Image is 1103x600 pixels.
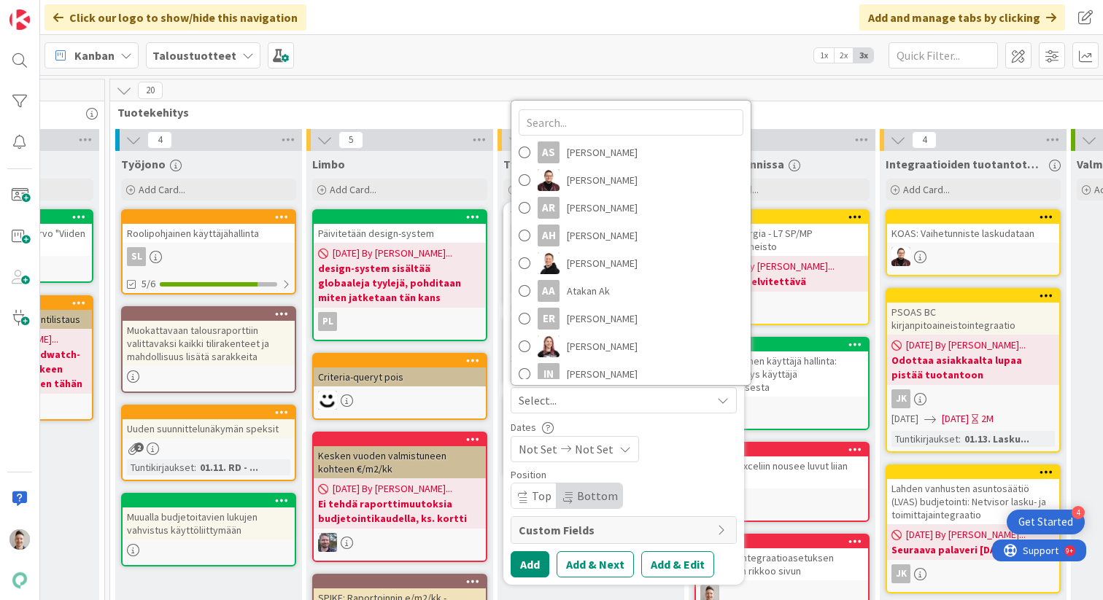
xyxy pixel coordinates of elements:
[314,391,486,410] div: MH
[538,197,560,219] div: AR
[121,157,166,171] span: Työjono
[1072,506,1085,519] div: 4
[538,280,560,302] div: AA
[123,224,295,243] div: Roolipohjainen käyttäjähallinta
[906,527,1026,542] span: [DATE] By [PERSON_NAME]...
[891,389,910,408] div: JK
[886,464,1061,593] a: Lahden vanhusten asuntosäätiö (LVAS) budjetointi: Netvisor lasku- ja toimittajaintegraatio[DATE] ...
[123,321,295,366] div: Muokattavaan talousraporttiin valittavaksi kaikki tilirakenteet ja mahdollisuus lisätä sarakkeita
[318,312,337,331] div: PL
[575,440,614,458] span: Not Set
[532,488,551,503] span: Top
[312,432,487,562] a: Kesken vuoden valmistuneen kohteen €/m2/kk[DATE] By [PERSON_NAME]...Ei tehdä raporttimuutoksia bu...
[123,494,295,539] div: Muualla budjetoitavien lukujen vahvistus käyttöliittymään
[312,353,487,420] a: Criteria-queryt poisMH
[318,533,337,552] img: TK
[9,529,30,550] img: TN
[567,141,638,163] span: [PERSON_NAME]
[538,141,560,163] div: AS
[519,521,710,539] span: Custom Fields
[696,456,868,488] div: Budjetti-exceliin nousee luvut liian tarkkoina
[138,82,163,99] span: 20
[511,222,751,249] a: AH[PERSON_NAME]
[567,335,638,357] span: [PERSON_NAME]
[318,261,481,305] b: design-system sisältää globaaleja tyylejä, pohditaan miten jatketaan tän kans
[538,252,560,274] img: AN
[511,194,751,222] a: AR[PERSON_NAME]
[142,276,155,292] span: 5/6
[567,252,638,274] span: [PERSON_NAME]
[519,109,743,136] input: Search...
[123,406,295,438] div: Uuden suunnittelunäkymän speksit
[887,289,1059,335] div: PSOAS BC kirjanpitoaineistointegraatio
[121,493,296,566] a: Muualla budjetoitavien lukujen vahvistus käyttöliittymään
[961,431,1033,447] div: 01.13. Lasku...
[886,157,1045,171] span: Integraatioiden tuotantotestaus
[314,433,486,478] div: Kesken vuoden valmistuneen kohteen €/m2/kk
[694,337,870,430] a: Roolipohjainen käyttäjä hallinta: Roolien lisäys käyttäjä muokkauksestasl
[889,42,998,69] input: Quick Filter...
[891,431,959,447] div: Tuntikirjaukset
[511,551,549,577] button: Add
[715,259,835,274] span: [DATE] By [PERSON_NAME]...
[696,401,868,420] div: sl
[567,169,638,191] span: [PERSON_NAME]
[538,335,560,357] img: HP
[121,405,296,481] a: Uuden suunnittelunäkymän speksitTuntikirjaukset:01.11. RD - ...
[338,131,363,149] span: 5
[318,496,481,526] b: Ei tehdä raporttimuutoksia budjetointikaudella, ks. kortti
[152,48,236,63] b: Taloustuotteet
[1018,515,1073,529] div: Get Started
[511,422,536,432] span: Dates
[314,312,486,331] div: PL
[127,459,194,475] div: Tuntikirjaukset
[696,493,868,512] div: ER
[314,354,486,386] div: Criteria-queryt pois
[886,209,1061,276] a: KOAS: Vaihetunniste laskudataanAA
[567,280,610,302] span: Atakan Ak
[887,389,1059,408] div: JK
[511,277,751,305] a: AAAtakan Ak
[123,419,295,438] div: Uuden suunnittelunäkymän speksit
[511,332,751,360] a: HP[PERSON_NAME]
[147,131,172,149] span: 4
[314,367,486,386] div: Criteria-queryt pois
[330,183,376,196] span: Add Card...
[511,139,751,166] a: AS[PERSON_NAME]
[314,446,486,478] div: Kesken vuoden valmistuneen kohteen €/m2/kk
[538,225,560,246] div: AH
[981,411,994,426] div: 2M
[74,6,81,17] div: 9+
[912,131,937,149] span: 4
[567,363,638,385] span: [PERSON_NAME]
[694,209,870,325] a: Kotkan Energia - L7 SP/MP Kirjanpitoaineisto[DATE] By [PERSON_NAME]...Jakorivit selvitettäväAA
[700,274,864,289] b: Jakorivit selvitettävä
[887,211,1059,243] div: KOAS: Vaihetunniste laskudataan
[959,431,961,447] span: :
[891,353,1055,382] b: Odottaa asiakkaalta lupaa pistää tuotantoon
[891,411,918,426] span: [DATE]
[887,466,1059,524] div: Lahden vanhusten asuntosäätiö (LVAS) budjetointi: Netvisor lasku- ja toimittajaintegraatio
[641,551,714,577] button: Add & Edit
[31,2,66,20] span: Support
[511,249,751,277] a: AN[PERSON_NAME]
[314,211,486,243] div: Päivitetään design-system
[196,459,262,475] div: 01.11. RD - ...
[887,479,1059,524] div: Lahden vanhusten asuntosäätiö (LVAS) budjetointi: Netvisor lasku- ja toimittajaintegraatio
[942,411,969,426] span: [DATE]
[1007,510,1085,534] div: Open Get Started checklist, remaining modules: 4
[886,288,1061,453] a: PSOAS BC kirjanpitoaineistointegraatio[DATE] By [PERSON_NAME]...Odottaa asiakkaalta lupaa pistää ...
[123,211,295,243] div: Roolipohjainen käyttäjähallinta
[538,363,560,385] div: IN
[9,570,30,591] img: avatar
[891,542,1055,557] b: Seuraava palaveri [DATE]
[314,533,486,552] div: TK
[854,48,873,63] span: 3x
[859,4,1065,31] div: Add and manage tabs by clicking
[121,306,296,393] a: Muokattavaan talousraporttiin valittavaksi kaikki tilirakenteet ja mahdollisuus lisätä sarakkeita
[696,211,868,256] div: Kotkan Energia - L7 SP/MP Kirjanpitoaineisto
[134,443,144,452] span: 2
[538,308,560,330] div: ER
[194,459,196,475] span: :
[567,225,638,246] span: [PERSON_NAME]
